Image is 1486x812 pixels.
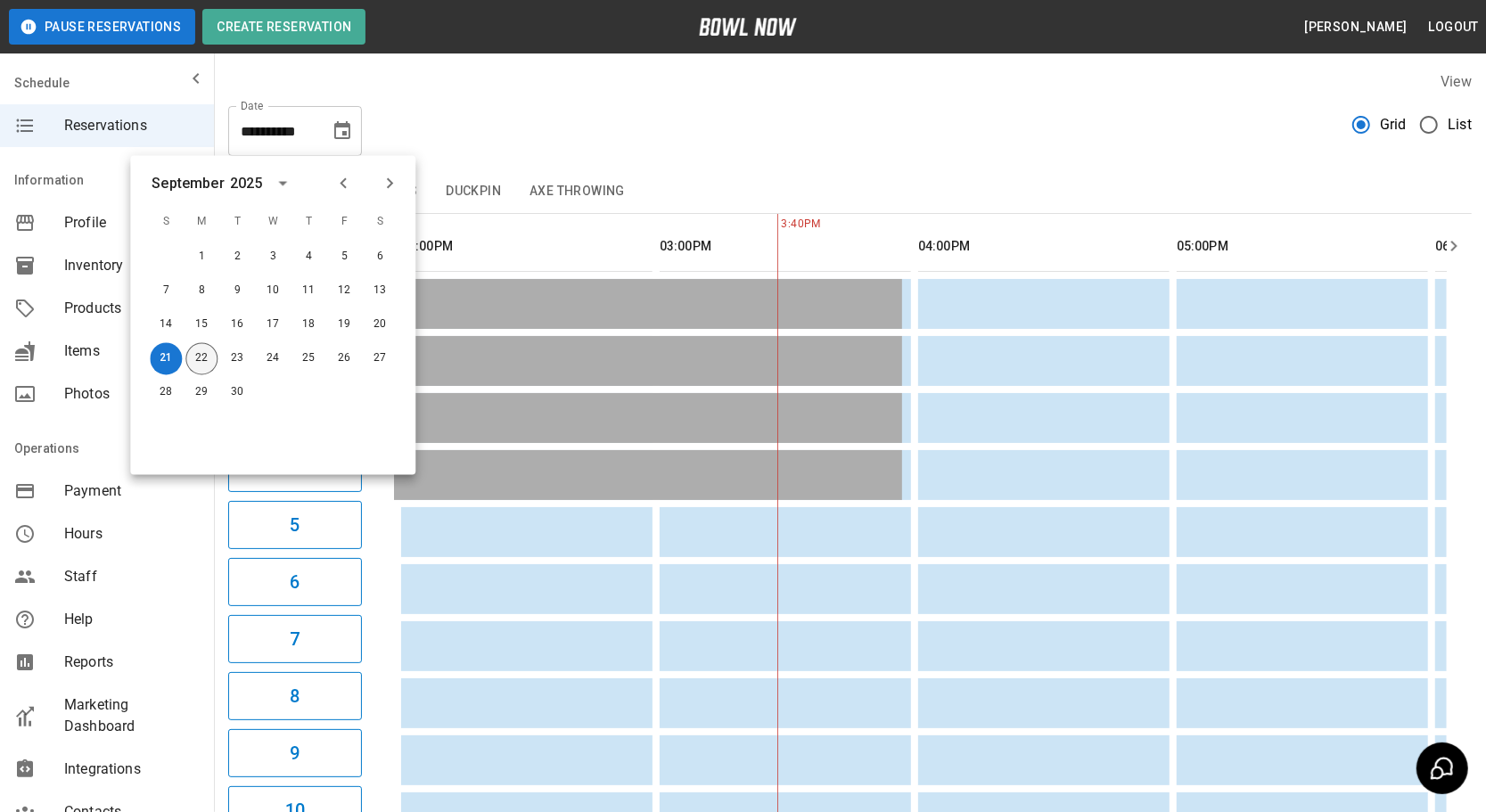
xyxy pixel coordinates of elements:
span: Reservations [64,115,200,136]
button: Sep 18, 2025 [292,309,324,341]
button: 9 [228,729,362,777]
button: Sep 28, 2025 [150,377,182,409]
h6: 7 [290,625,300,653]
button: Choose date, selected date is Sep 21, 2025 [324,113,360,149]
button: Duckpin [431,170,515,213]
button: Sep 2, 2025 [221,242,253,274]
button: Sep 26, 2025 [328,343,360,375]
button: Sep 8, 2025 [185,275,218,308]
span: List [1448,114,1472,135]
button: Sep 19, 2025 [328,309,360,341]
button: 6 [228,558,362,606]
button: 8 [228,672,362,720]
button: Sep 7, 2025 [150,275,182,308]
span: 3:40PM [777,216,782,234]
span: Grid [1380,114,1407,135]
span: Help [64,609,200,630]
div: 2025 [230,173,263,194]
span: Items [64,340,200,362]
span: M [185,204,218,240]
button: Create Reservation [202,9,365,45]
label: View [1441,73,1472,90]
span: Photos [64,383,200,405]
button: Sep 1, 2025 [185,242,218,274]
span: Hours [64,523,200,545]
button: 7 [228,615,362,663]
button: Sep 16, 2025 [221,309,253,341]
h6: 6 [290,568,300,596]
button: Axe Throwing [515,170,639,213]
button: Sep 22, 2025 [185,343,218,375]
span: Reports [64,652,200,673]
button: Sep 20, 2025 [364,309,396,341]
button: Sep 25, 2025 [292,343,324,375]
button: Logout [1422,11,1486,44]
button: Sep 30, 2025 [221,377,253,409]
button: Sep 15, 2025 [185,309,218,341]
div: inventory tabs [228,170,1472,213]
button: Sep 10, 2025 [257,275,289,308]
button: [PERSON_NAME] [1297,11,1414,44]
h6: 5 [290,511,300,539]
button: Next month [374,168,405,199]
span: Marketing Dashboard [64,694,200,737]
button: Sep 11, 2025 [292,275,324,308]
button: Sep 27, 2025 [364,343,396,375]
button: Sep 23, 2025 [221,343,253,375]
button: Sep 29, 2025 [185,377,218,409]
span: Staff [64,566,200,587]
span: Profile [64,212,200,234]
button: Sep 6, 2025 [364,242,396,274]
span: F [328,204,360,240]
button: calendar view is open, switch to year view [267,168,298,199]
button: Sep 21, 2025 [150,343,182,375]
span: Inventory [64,255,200,276]
button: Sep 5, 2025 [328,242,360,274]
button: 5 [228,501,362,549]
span: Payment [64,480,200,502]
img: logo [699,18,797,36]
button: Sep 3, 2025 [257,242,289,274]
span: Integrations [64,759,200,780]
span: S [150,204,182,240]
button: Previous month [328,168,358,199]
span: S [364,204,396,240]
span: T [292,204,324,240]
button: Sep 24, 2025 [257,343,289,375]
button: Pause Reservations [9,9,195,45]
button: Sep 12, 2025 [328,275,360,308]
button: Sep 4, 2025 [292,242,324,274]
div: September [152,173,224,194]
span: Products [64,298,200,319]
span: W [257,204,289,240]
span: T [221,204,253,240]
button: Sep 14, 2025 [150,309,182,341]
button: Sep 9, 2025 [221,275,253,308]
button: Sep 13, 2025 [364,275,396,308]
h6: 9 [290,739,300,767]
button: Sep 17, 2025 [257,309,289,341]
h6: 8 [290,682,300,710]
th: 02:00PM [401,221,653,272]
